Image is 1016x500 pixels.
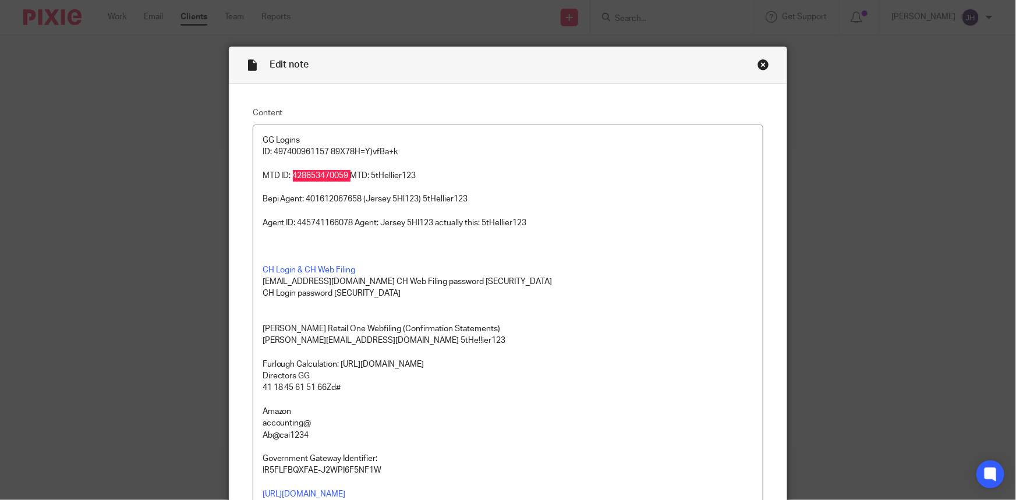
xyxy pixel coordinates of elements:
[757,59,769,70] div: Close this dialog window
[263,359,754,370] p: Furlough Calculation: [URL][DOMAIN_NAME]
[263,490,346,498] a: [URL][DOMAIN_NAME]
[263,323,754,335] p: [PERSON_NAME] Retail One Webfiling (Confirmation Statements)
[263,288,754,299] p: CH Login password [SECURITY_DATA]
[263,217,754,229] p: Agent ID: 445741166078 Agent: Jersey 5Hl123 actually this: 5tHellier123
[263,266,356,274] a: CH Login & CH Web Filing
[253,107,764,119] label: Content
[263,193,754,205] p: Bepi Agent: 401612067658 (Jersey 5Hl123) 5tHellier123
[263,406,754,417] p: Amazon
[263,276,754,288] p: [EMAIL_ADDRESS][DOMAIN_NAME] CH Web Filing password [SECURITY_DATA]
[263,134,754,158] p: GG Logins ID: 497400961157 89X78H=Y)vfBa+k
[270,60,309,69] span: Edit note
[263,417,754,429] p: accounting@
[263,170,754,182] p: MTD ID: 428653470059 MTD: 5tHellier123
[263,430,754,441] p: Ab@cai1234
[263,335,754,346] p: [PERSON_NAME][EMAIL_ADDRESS][DOMAIN_NAME] 5tHe!!ier123
[263,453,754,477] p: Government Gateway Identifier: IR5FLFBQXFAE-J2WPI6F5NF1W
[263,370,754,394] p: Directors GG 41 18 45 61 51 66 Zd#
